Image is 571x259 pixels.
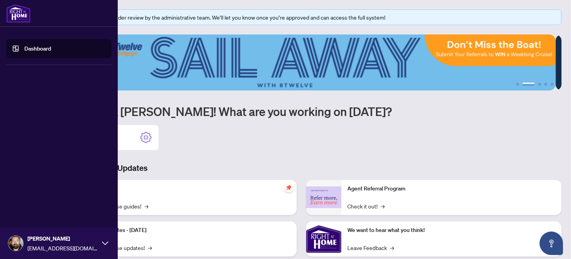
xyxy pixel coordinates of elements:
[306,187,341,208] img: Agent Referral Program
[390,243,394,252] span: →
[538,83,541,86] button: 3
[27,244,98,252] span: [EMAIL_ADDRESS][DOMAIN_NAME]
[348,202,385,210] a: Check it out!→
[540,232,563,255] button: Open asap
[348,185,556,193] p: Agent Referral Program
[148,243,152,252] span: →
[306,221,341,257] img: We want to hear what you think!
[82,226,290,235] p: Platform Updates - [DATE]
[6,4,31,23] img: logo
[348,243,394,252] a: Leave Feedback→
[55,13,556,22] div: Your profile is currently under review by the administrative team. We’ll let you know once you’re...
[516,83,519,86] button: 1
[381,202,385,210] span: →
[284,183,294,192] span: pushpin
[27,234,98,243] span: [PERSON_NAME]
[522,83,535,86] button: 2
[144,202,148,210] span: →
[8,236,23,251] img: Profile Icon
[41,34,556,91] img: Slide 1
[41,104,562,119] h1: Welcome back [PERSON_NAME]! What are you working on [DATE]?
[544,83,547,86] button: 4
[82,185,290,193] p: Self-Help
[41,163,562,174] h3: Brokerage & Industry Updates
[348,226,556,235] p: We want to hear what you think!
[551,83,554,86] button: 5
[24,45,51,52] a: Dashboard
